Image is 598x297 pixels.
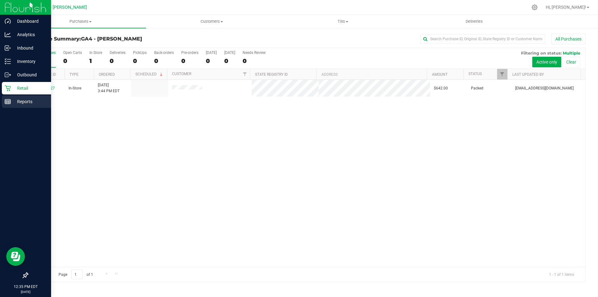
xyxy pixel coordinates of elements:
[110,57,126,65] div: 0
[11,98,48,105] p: Reports
[432,72,448,77] a: Amount
[11,71,48,79] p: Outbound
[172,72,191,76] a: Customer
[551,34,586,44] button: All Purchases
[5,31,11,38] inline-svg: Analytics
[224,50,235,55] div: [DATE]
[6,247,25,266] iframe: Resource center
[133,57,147,65] div: 0
[544,270,579,279] span: 1 - 1 of 1 items
[181,50,198,55] div: Pre-orders
[546,5,586,10] span: Hi, [PERSON_NAME]!
[63,50,82,55] div: Open Carts
[255,72,288,77] a: State Registry ID
[11,44,48,52] p: Inbound
[5,72,11,78] inline-svg: Outbound
[15,15,146,28] a: Purchases
[5,18,11,24] inline-svg: Dashboard
[420,34,545,44] input: Search Purchase ID, Original ID, State Registry ID or Customer Name...
[521,50,562,55] span: Filtering on status:
[512,72,544,77] a: Last Updated By
[224,57,235,65] div: 0
[434,85,448,91] span: $642.00
[133,50,147,55] div: PickUps
[181,57,198,65] div: 0
[206,57,217,65] div: 0
[3,290,48,294] p: [DATE]
[278,19,408,24] span: Tills
[98,82,120,94] span: [DATE] 3:44 PM EDT
[497,69,507,79] a: Filter
[515,85,574,91] span: [EMAIL_ADDRESS][DOMAIN_NAME]
[11,58,48,65] p: Inventory
[240,69,250,79] a: Filter
[135,72,164,76] a: Scheduled
[5,98,11,105] inline-svg: Reports
[99,72,115,77] a: Ordered
[457,19,491,24] span: Deliveries
[563,50,580,55] span: Multiple
[63,57,82,65] div: 0
[11,84,48,92] p: Retail
[5,58,11,65] inline-svg: Inventory
[5,45,11,51] inline-svg: Inbound
[471,85,483,91] span: Packed
[243,57,266,65] div: 0
[409,15,540,28] a: Deliveries
[3,284,48,290] p: 12:35 PM EDT
[316,69,427,80] th: Address
[53,270,98,279] span: Page of 1
[531,4,539,10] div: Manage settings
[146,15,277,28] a: Customers
[154,57,174,65] div: 0
[562,57,580,67] button: Clear
[110,50,126,55] div: Deliveries
[206,50,217,55] div: [DATE]
[468,72,482,76] a: Status
[11,31,48,38] p: Analytics
[40,5,87,10] span: GA4 - [PERSON_NAME]
[69,85,81,91] span: In-Store
[89,57,102,65] div: 1
[243,50,266,55] div: Needs Review
[81,36,142,42] span: GA4 - [PERSON_NAME]
[15,19,146,24] span: Purchases
[71,270,83,279] input: 1
[146,19,277,24] span: Customers
[5,85,11,91] inline-svg: Retail
[11,17,48,25] p: Dashboard
[154,50,174,55] div: Back-orders
[69,72,78,77] a: Type
[89,50,102,55] div: In Store
[27,36,213,42] h3: Purchase Summary:
[532,57,561,67] button: Active only
[277,15,408,28] a: Tills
